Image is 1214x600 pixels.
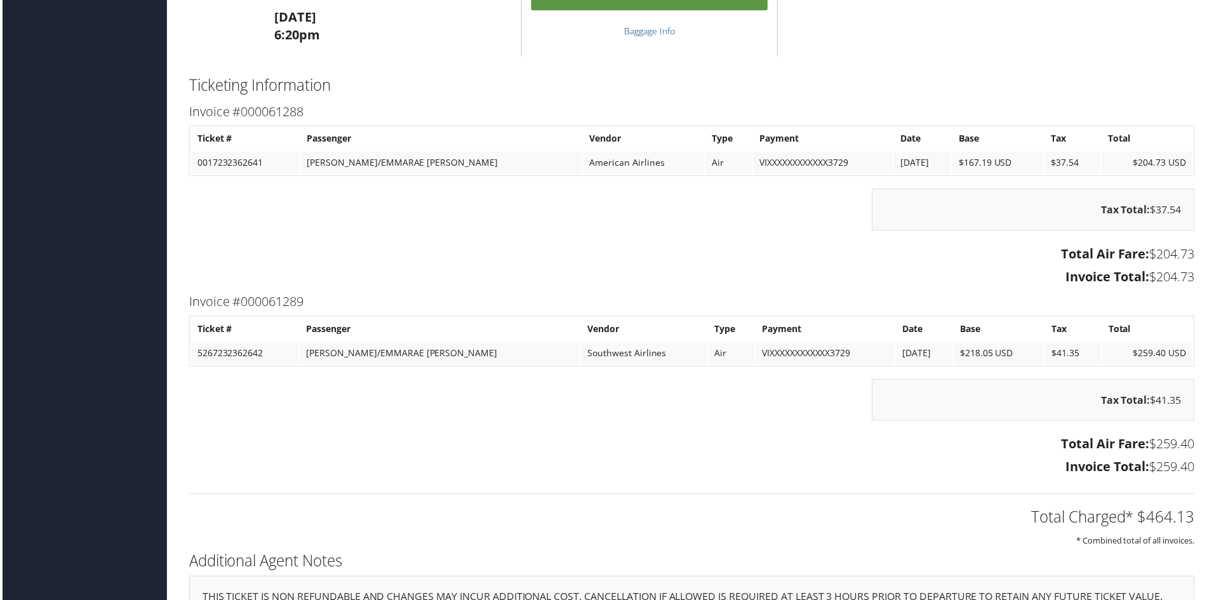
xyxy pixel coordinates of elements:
[1078,537,1197,548] small: * Combined total of all invoices.
[189,343,297,366] td: 5267232362642
[873,189,1197,231] div: $37.54
[187,74,1197,96] h2: Ticketing Information
[754,128,894,150] th: Payment
[187,437,1197,455] h3: $259.40
[955,343,1046,366] td: $218.05 USD
[299,152,582,175] td: [PERSON_NAME]/EMMARAE [PERSON_NAME]
[1063,437,1152,454] strong: Total Air Fare:
[954,128,1045,150] th: Base
[709,343,755,366] td: Air
[187,269,1197,286] h3: $204.73
[897,319,954,342] th: Date
[298,319,580,342] th: Passenger
[954,152,1045,175] td: $167.19 USD
[897,343,954,366] td: [DATE]
[1067,460,1152,477] strong: Invoice Total:
[706,152,752,175] td: Air
[299,128,582,150] th: Passenger
[187,460,1197,477] h3: $259.40
[1103,394,1152,408] strong: Tax Total:
[1103,203,1152,217] strong: Tax Total:
[189,319,297,342] th: Ticket #
[873,380,1197,422] div: $41.35
[1104,343,1195,366] td: $259.40 USD
[1046,128,1102,150] th: Tax
[1046,152,1102,175] td: $37.54
[187,508,1197,530] h2: Total Charged* $464.13
[1104,319,1195,342] th: Total
[895,128,952,150] th: Date
[189,128,298,150] th: Ticket #
[187,294,1197,312] h3: Invoice #000061289
[756,319,896,342] th: Payment
[187,103,1197,121] h3: Invoice #000061288
[1104,128,1195,150] th: Total
[583,128,705,150] th: Vendor
[624,25,675,37] a: Baggage Info
[756,343,896,366] td: VIXXXXXXXXXXXX3729
[298,343,580,366] td: [PERSON_NAME]/EMMARAE [PERSON_NAME]
[1104,152,1195,175] td: $204.73 USD
[706,128,752,150] th: Type
[754,152,894,175] td: VIXXXXXXXXXXXX3729
[581,343,707,366] td: Southwest Airlines
[1047,343,1103,366] td: $41.35
[1047,319,1103,342] th: Tax
[895,152,952,175] td: [DATE]
[1067,269,1152,286] strong: Invoice Total:
[273,26,319,43] strong: 6:20pm
[187,246,1197,263] h3: $204.73
[709,319,755,342] th: Type
[581,319,707,342] th: Vendor
[583,152,705,175] td: American Airlines
[955,319,1046,342] th: Base
[187,552,1197,573] h2: Additional Agent Notes
[1063,246,1152,263] strong: Total Air Fare:
[273,8,315,25] strong: [DATE]
[189,152,298,175] td: 0017232362641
